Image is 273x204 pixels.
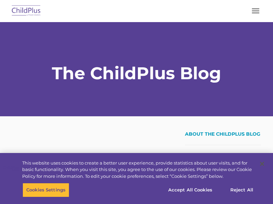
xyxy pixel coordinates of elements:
p: The is where you can find blog posts reflecting our company, the Head Start community, education,... [185,152,261,193]
button: Close [255,156,270,171]
strong: The ChildPlus Blog [52,63,221,84]
span: About the ChildPlus Blog [185,131,260,137]
div: This website uses cookies to create a better user experience, provide statistics about user visit... [22,160,254,180]
button: Reject All [220,183,263,197]
button: Cookies Settings [23,183,69,197]
button: Accept All Cookies [164,183,216,197]
img: ChildPlus by Procare Solutions [10,3,42,19]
